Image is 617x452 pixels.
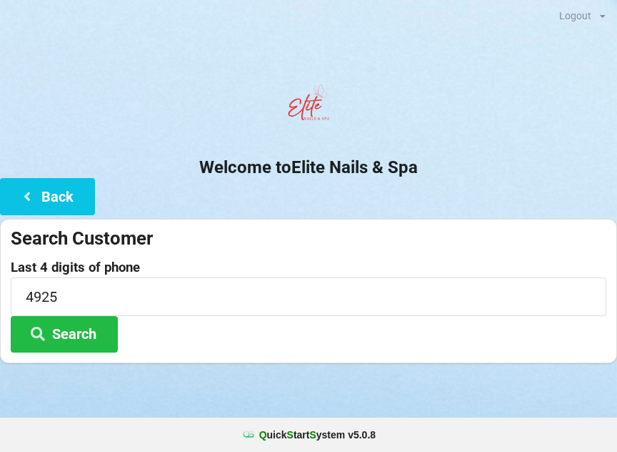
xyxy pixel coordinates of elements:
b: uick tart ystem v 5.0.8 [259,428,376,442]
span: S [309,429,316,441]
input: 0000 [11,277,606,315]
span: Q [259,429,267,441]
label: Last 4 digits of phone [11,260,606,275]
span: S [287,429,294,441]
button: Search [11,316,118,353]
div: Search Customer [11,227,606,250]
div: Logout [559,11,591,21]
img: favicon.ico [241,428,256,442]
img: EliteNailsSpa-Logo1.png [280,78,337,135]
